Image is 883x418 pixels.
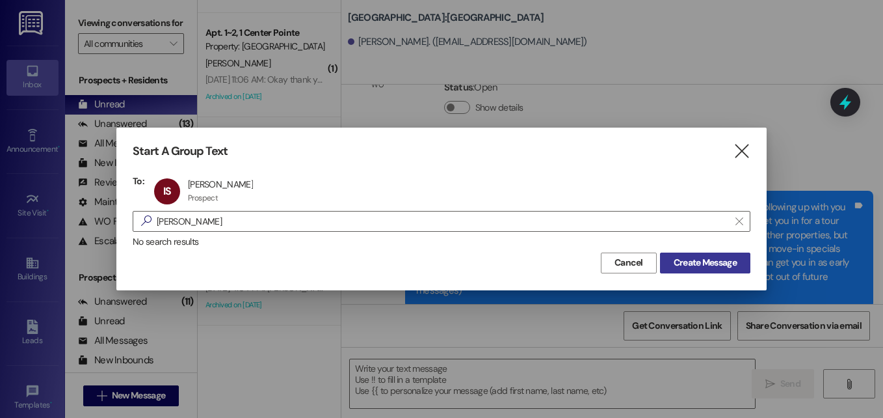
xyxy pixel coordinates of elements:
h3: To: [133,175,144,187]
div: [PERSON_NAME] [188,178,253,190]
div: No search results [133,235,750,249]
button: Cancel [601,253,657,273]
button: Create Message [660,253,750,273]
i:  [733,145,750,158]
div: Prospect [188,193,218,203]
span: Create Message [674,256,737,270]
span: IS [163,184,171,198]
i:  [136,214,157,228]
span: Cancel [614,256,643,270]
i:  [735,216,743,227]
h3: Start A Group Text [133,144,228,159]
button: Clear text [729,212,750,231]
input: Search for any contact or apartment [157,212,729,230]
